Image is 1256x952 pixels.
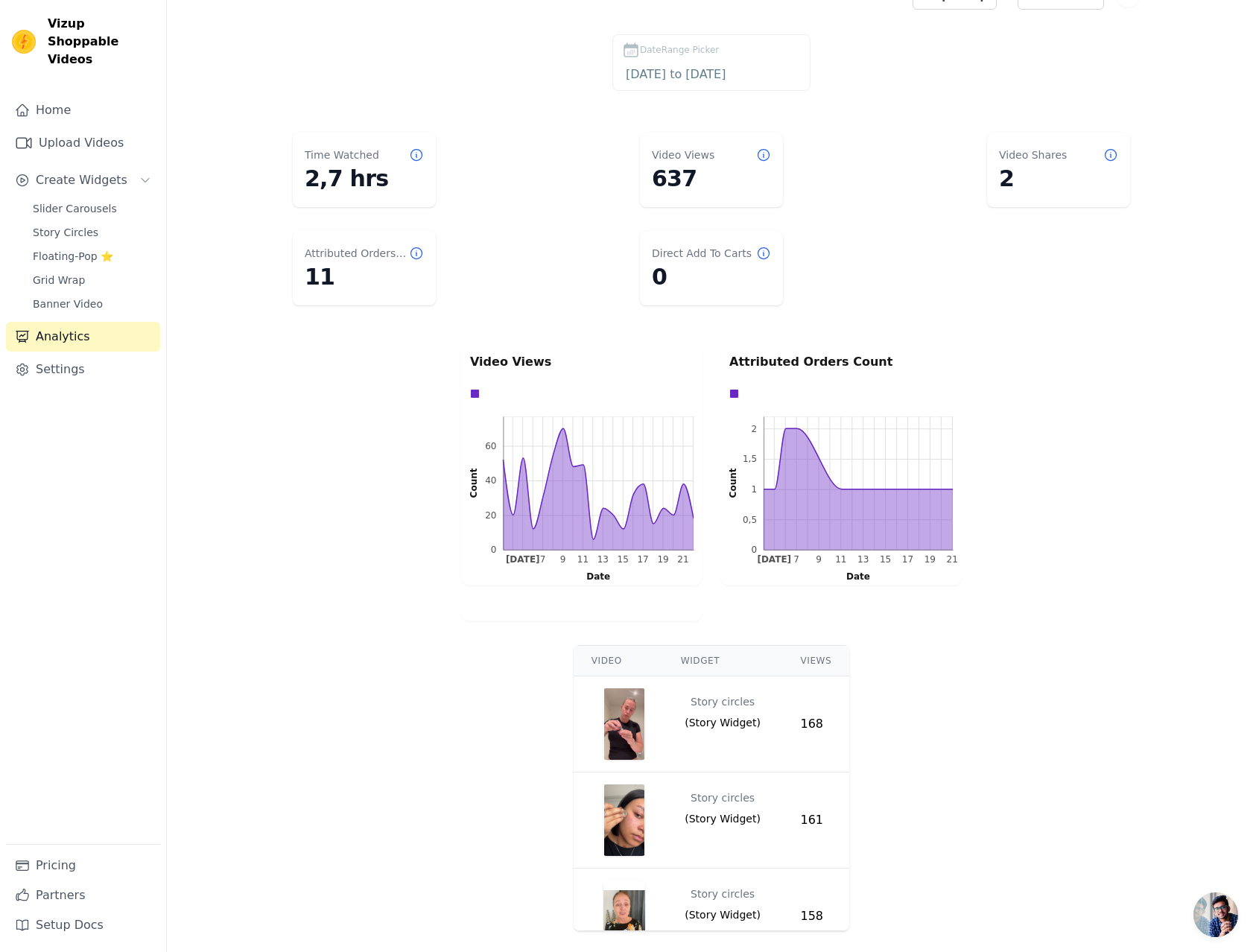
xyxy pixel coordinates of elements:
th: Video [574,646,663,676]
g: 1 [751,484,757,495]
div: 161 [800,811,831,829]
g: Sun Aug 17 2025 00:00:00 GMT+0200 (Centraleuropæisk sommertid) [637,555,648,565]
img: Vizup [12,30,36,54]
g: Thu Aug 21 2025 00:00:00 GMT+0200 (Centraleuropæisk sommertid) [947,555,958,565]
p: Video Views [470,353,694,371]
input: DateRange Picker [622,65,801,84]
a: Upload Videos [6,128,160,158]
text: Date [846,571,870,582]
g: bottom ticks [757,550,957,565]
g: Sat Aug 09 2025 00:00:00 GMT+0200 (Centraleuropæisk sommertid) [560,555,566,565]
text: 9 [816,555,822,565]
text: 20 [485,510,496,521]
dd: 2,7 hrs [305,165,424,192]
div: 158 [800,907,831,925]
p: Attributed Orders Count [729,353,953,371]
text: Date [586,571,610,582]
dt: Video Views [652,147,714,162]
g: Tue Aug 05 2025 00:00:00 GMT+0200 (Centraleuropæisk sommertid) [757,555,791,565]
dt: Direct Add To Carts [652,246,752,261]
text: 13 [857,555,869,565]
a: Setup Docs [6,910,160,940]
g: left axis [708,417,764,556]
g: left axis [452,417,504,556]
g: Mon Aug 11 2025 00:00:00 GMT+0200 (Centraleuropæisk sommertid) [835,555,846,565]
g: left ticks [485,417,504,556]
g: Wed Aug 13 2025 00:00:00 GMT+0200 (Centraleuropæisk sommertid) [597,555,609,565]
a: Floating-Pop ⭐ [24,246,160,267]
dt: Time Watched [305,147,379,162]
dd: 637 [652,165,771,192]
text: 15 [880,555,891,565]
text: 0 [751,545,757,555]
text: Count [469,468,479,498]
div: Data groups [466,385,690,402]
text: 0,5 [743,515,757,525]
g: Thu Aug 07 2025 00:00:00 GMT+0200 (Centraleuropæisk sommertid) [540,555,546,565]
g: Tue Aug 05 2025 00:00:00 GMT+0200 (Centraleuropæisk sommertid) [506,555,540,565]
text: 17 [902,555,913,565]
g: bottom ticks [504,550,694,565]
text: 21 [947,555,958,565]
g: Sat Aug 09 2025 00:00:00 GMT+0200 (Centraleuropæisk sommertid) [816,555,822,565]
text: 60 [485,441,496,451]
a: Grid Wrap [24,270,160,291]
text: 7 [793,555,799,565]
g: Wed Aug 13 2025 00:00:00 GMT+0200 (Centraleuropæisk sommertid) [857,555,869,565]
span: Story Circles [33,225,98,240]
th: Widget [663,646,783,676]
g: 1.5 [743,454,757,464]
g: left ticks [743,417,764,556]
span: Slider Carousels [33,201,117,216]
a: Settings [6,355,160,384]
dd: 11 [305,264,424,291]
g: Tue Aug 19 2025 00:00:00 GMT+0200 (Centraleuropæisk sommertid) [924,555,936,565]
g: Mon Aug 11 2025 00:00:00 GMT+0200 (Centraleuropæisk sommertid) [577,555,589,565]
span: Banner Video [33,296,103,311]
a: Story Circles [24,222,160,243]
th: Views [782,646,849,676]
a: Slider Carousels [24,198,160,219]
g: 0.5 [743,515,757,525]
a: Banner Video [24,293,160,314]
text: 0 [491,545,497,555]
text: 1,5 [743,454,757,464]
text: 13 [597,555,609,565]
text: 19 [657,555,668,565]
div: Story circles [691,784,755,811]
span: DateRange Picker [640,43,719,57]
span: Floating-Pop ⭐ [33,249,113,264]
dd: 0 [652,264,771,291]
button: Create Widgets [6,165,160,195]
text: 17 [637,555,648,565]
span: Grid Wrap [33,273,85,288]
img: video [603,880,645,952]
div: Data groups [726,385,949,402]
text: 2 [751,424,757,434]
div: 168 [800,715,831,733]
text: [DATE] [506,555,540,565]
g: Thu Aug 07 2025 00:00:00 GMT+0200 (Centraleuropæisk sommertid) [793,555,799,565]
div: Story circles [691,880,755,907]
text: 9 [560,555,566,565]
div: Story circles [691,688,755,715]
dt: Attributed Orders Count [305,246,409,261]
g: Fri Aug 15 2025 00:00:00 GMT+0200 (Centraleuropæisk sommertid) [618,555,629,565]
text: 40 [485,475,496,486]
dt: Video Shares [999,147,1067,162]
span: Create Widgets [36,171,127,189]
text: [DATE] [757,555,791,565]
text: 15 [618,555,629,565]
span: ( Story Widget ) [685,907,761,922]
g: Fri Aug 15 2025 00:00:00 GMT+0200 (Centraleuropæisk sommertid) [880,555,891,565]
img: video [603,688,645,760]
a: Home [6,95,160,125]
span: ( Story Widget ) [685,715,761,730]
text: Count [728,468,738,498]
g: Thu Aug 21 2025 00:00:00 GMT+0200 (Centraleuropæisk sommertid) [677,555,688,565]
